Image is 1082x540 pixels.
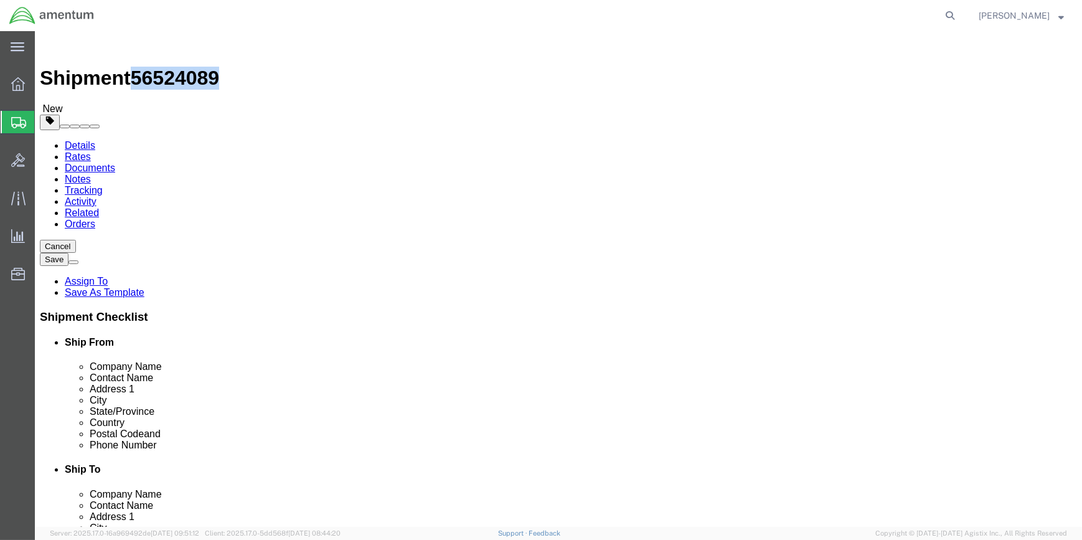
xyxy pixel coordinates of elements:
[529,529,560,537] a: Feedback
[498,529,529,537] a: Support
[288,529,341,537] span: [DATE] 08:44:20
[9,6,95,25] img: logo
[979,9,1050,22] span: Donald Frederiksen
[875,528,1067,539] span: Copyright © [DATE]-[DATE] Agistix Inc., All Rights Reserved
[151,529,199,537] span: [DATE] 09:51:12
[50,529,199,537] span: Server: 2025.17.0-16a969492de
[35,31,1082,527] iframe: FS Legacy Container
[205,529,341,537] span: Client: 2025.17.0-5dd568f
[978,8,1065,23] button: [PERSON_NAME]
